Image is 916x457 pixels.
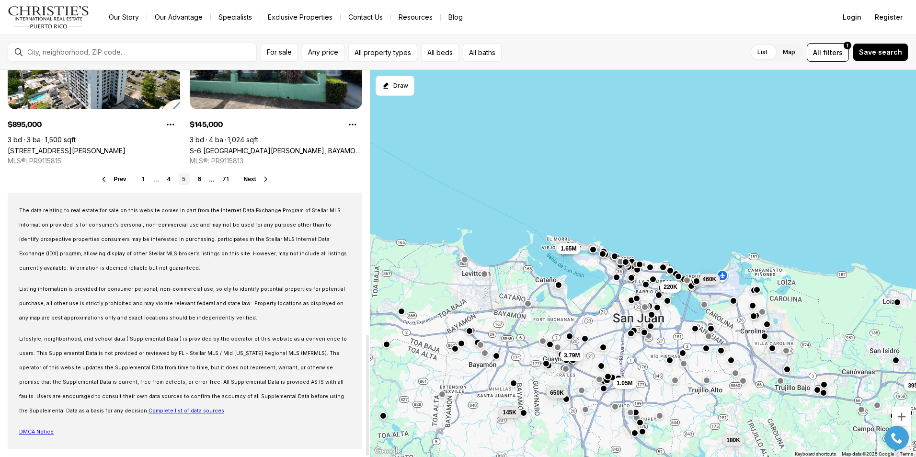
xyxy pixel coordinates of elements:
span: 3.79M [564,352,580,359]
button: Next [244,175,270,183]
a: 6 [194,173,205,185]
button: Login [837,8,867,27]
button: For sale [261,43,298,62]
a: Specialists [211,11,260,24]
span: Map data ©2025 Google [842,451,894,457]
button: All baths [463,43,502,62]
a: S-6 Santa Juanita ABAD N, BAYAMON PR, 00956 [190,147,362,155]
a: Resources [391,11,440,24]
a: Our Story [101,11,147,24]
span: filters [823,47,843,57]
button: Prev [100,175,126,183]
span: Lifestyle, neighborhood, and school data ('Supplemental Data') is provided by the operator of thi... [19,336,347,414]
button: Any price [302,43,344,62]
button: All property types [348,43,417,62]
span: Login [843,13,861,21]
button: 220K [660,281,681,293]
label: List [750,44,775,61]
span: Any price [308,48,338,56]
a: 5 [178,173,190,185]
button: Zoom in [892,407,911,426]
span: Prev [114,176,126,183]
button: Save search [853,43,908,61]
button: 180K [722,434,744,446]
span: 1 [847,42,848,49]
button: 460K [699,273,721,285]
a: 4 [163,173,174,185]
span: All [813,47,821,57]
span: Save search [859,48,902,56]
a: Exclusive Properties [260,11,340,24]
a: Our Advantage [147,11,210,24]
span: DMCA Notice [19,429,54,435]
a: DMCA Notice [19,427,54,435]
button: Property options [343,115,362,134]
button: 3.79M [560,350,584,361]
a: 2306 LAUREL STREET #PH A, SAN JUAN PR, 00913 [8,147,126,155]
button: Contact Us [341,11,390,24]
nav: Pagination [138,173,232,185]
button: Register [869,8,908,27]
img: logo [8,6,90,29]
span: 650K [550,388,564,396]
span: For sale [267,48,292,56]
button: Allfilters1 [807,43,849,62]
button: Start drawing [376,76,414,96]
li: ... [209,176,215,183]
span: Next [244,176,256,183]
a: Complete list of data sources [149,408,224,414]
label: Map [775,44,803,61]
span: Listing information is provided for consumer personal, non-commercial use, solely to identify pot... [19,286,345,321]
button: 145K [499,406,520,418]
a: 71 [218,173,232,185]
button: 1.05M [613,377,636,389]
button: All beds [421,43,459,62]
button: Property options [161,115,180,134]
span: 460K [703,275,717,283]
span: 180K [726,436,740,444]
span: 145K [503,408,516,416]
span: 1.65M [561,245,576,252]
a: 1 [138,173,149,185]
button: 650K [546,387,568,398]
li: ... [153,176,159,183]
button: 1.65M [557,243,580,254]
a: Blog [441,11,470,24]
span: Register [875,13,903,21]
span: The data relating to real estate for sale on this website comes in part from the Internet Data Ex... [19,207,347,271]
span: 220K [664,283,677,291]
span: 1.05M [617,379,632,387]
